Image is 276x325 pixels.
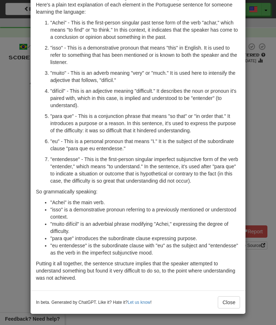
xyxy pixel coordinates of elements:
[50,44,240,66] p: "isso" - This is a demonstrative pronoun that means "this" in English. It is used to refer to som...
[50,206,240,220] li: "isso" is a demonstrative pronoun referring to a previously mentioned or understood context.
[36,188,240,195] p: So grammatically speaking:
[50,199,240,206] li: "Achei" is the main verb.
[128,300,150,305] a: Let us know
[50,242,240,256] li: "eu entendesse" is the subordinate clause with "eu" as the subject and "entendesse" as the verb i...
[50,113,240,134] p: "para que" - This is a conjunction phrase that means "so that" or "in order that." It introduces ...
[36,299,152,306] small: In beta. Generated by ChatGPT. Like it? Hate it? !
[50,69,240,84] p: "muito" - This is an adverb meaning "very" or "much." It is used here to intensify the adjective ...
[50,138,240,152] p: "eu" - This is a personal pronoun that means "I." It is the subject of the subordinate clause "pa...
[50,220,240,235] li: "muito difícil" is an adverbial phrase modifying "Achei," expressing the degree of difficulty.
[36,260,240,281] p: Putting it all together, the sentence structure implies that the speaker attempted to understand ...
[50,19,240,41] p: "Achei" - This is the first-person singular past tense form of the verb "achar," which means "to ...
[50,235,240,242] li: "para que" introduces the subordinate clause expressing purpose.
[218,296,240,308] button: Close
[50,87,240,109] p: "difícil" - This is an adjective meaning "difficult." It describes the noun or pronoun it's paire...
[50,156,240,184] p: "entendesse" - This is the first-person singular imperfect subjunctive form of the verb "entender...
